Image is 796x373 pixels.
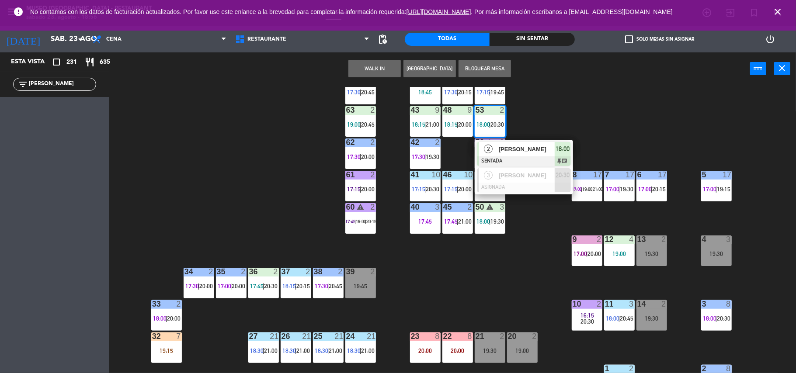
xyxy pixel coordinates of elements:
button: close [774,62,790,75]
div: 2 [306,268,311,276]
span: | [457,121,459,128]
i: warning [486,203,494,211]
span: 17:30 [347,89,361,96]
input: Filtrar por nombre... [28,79,96,89]
span: 231 [66,57,77,67]
span: | [424,186,426,193]
div: 32 [152,332,153,340]
div: 2 [370,268,375,276]
span: | [327,283,329,290]
div: 19:30 [636,315,667,321]
span: | [360,347,362,354]
span: Restaurante [247,36,286,42]
div: 2 [467,203,473,211]
div: 3 [629,300,634,308]
div: 3 [435,203,440,211]
div: 9 [435,106,440,114]
div: 2 [370,106,375,114]
span: 20:45 [362,121,375,128]
span: 18:00 [703,315,716,322]
span: 18:15 [282,283,296,290]
span: 17:15 [444,186,458,193]
a: [URL][DOMAIN_NAME] [407,8,471,15]
div: 10 [464,171,473,179]
button: [GEOGRAPHIC_DATA] [403,60,456,77]
span: | [365,219,366,224]
span: check_box_outline_blank [626,35,633,43]
span: 16:15 [580,312,594,319]
span: 17:45 [250,283,264,290]
i: close [772,7,783,17]
span: 17:00 [638,186,652,193]
span: 20:00 [459,121,472,128]
span: [PERSON_NAME] [499,145,555,154]
span: 21:00 [593,186,603,192]
div: 33 [152,300,153,308]
span: 18:00 [476,121,490,128]
span: | [360,121,362,128]
div: 3 [702,300,702,308]
span: 20:00 [200,283,213,290]
span: 20:30 [556,170,570,180]
i: restaurant [84,57,95,67]
span: 21:00 [426,121,440,128]
span: 20:30 [264,283,278,290]
div: Sin sentar [490,33,575,46]
span: 21:00 [297,347,310,354]
div: 19:00 [507,348,538,354]
span: | [360,186,362,193]
span: 20:00 [459,186,472,193]
div: 8 [467,332,473,340]
span: 2 [484,145,493,153]
span: | [489,121,491,128]
div: 2 [370,171,375,179]
div: 2 [500,106,505,114]
span: | [586,250,588,257]
span: 17:45 [444,218,458,225]
span: 17:00 [703,186,716,193]
span: 18:00 [556,144,570,154]
span: 20:00 [362,186,375,193]
span: | [581,186,582,192]
div: 7 [176,332,181,340]
span: [PERSON_NAME] [499,171,555,180]
div: 42 [411,138,411,146]
div: 3 [500,203,505,211]
span: | [355,219,356,224]
div: 24 [346,332,347,340]
button: WALK IN [348,60,401,77]
div: 19:30 [701,251,732,257]
span: | [295,283,297,290]
div: 2 [273,268,278,276]
div: 21 [270,332,278,340]
span: 18:00 [153,315,167,322]
span: 21:00 [264,347,278,354]
div: 17 [723,171,731,179]
span: 19:45 [491,89,504,96]
div: 17:45 [410,218,441,224]
span: 17:15 [347,186,361,193]
div: 61 [346,171,347,179]
div: 19:30 [475,348,505,354]
div: 2 [370,138,375,146]
i: warning [486,138,494,146]
span: 18:30 [250,347,264,354]
span: 19:00 [347,121,361,128]
div: 17 [658,171,667,179]
button: power_input [750,62,766,75]
i: warning [357,203,364,211]
span: | [360,89,362,96]
span: | [230,283,232,290]
span: | [457,186,459,193]
div: 43 [411,106,411,114]
span: 19:00 [582,186,592,192]
span: No contamos con los datos de facturación actualizados. Por favor use este enlance a la brevedad p... [30,8,673,15]
div: 4 [702,235,702,243]
div: 2 [241,268,246,276]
